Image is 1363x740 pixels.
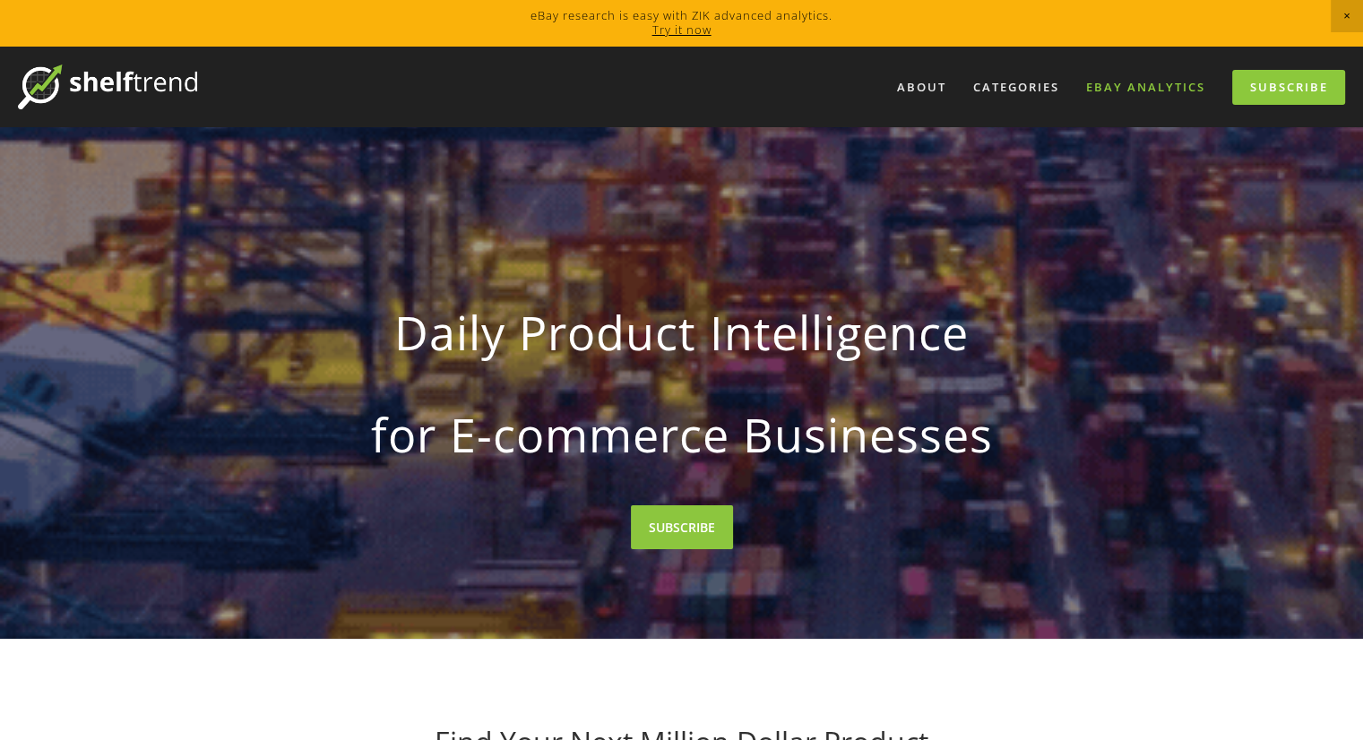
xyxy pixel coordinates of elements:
[282,290,1082,374] strong: Daily Product Intelligence
[631,505,733,549] a: SUBSCRIBE
[1232,70,1345,105] a: Subscribe
[282,392,1082,477] strong: for E-commerce Businesses
[1074,73,1217,102] a: eBay Analytics
[652,22,712,38] a: Try it now
[962,73,1071,102] div: Categories
[18,65,197,109] img: ShelfTrend
[885,73,958,102] a: About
